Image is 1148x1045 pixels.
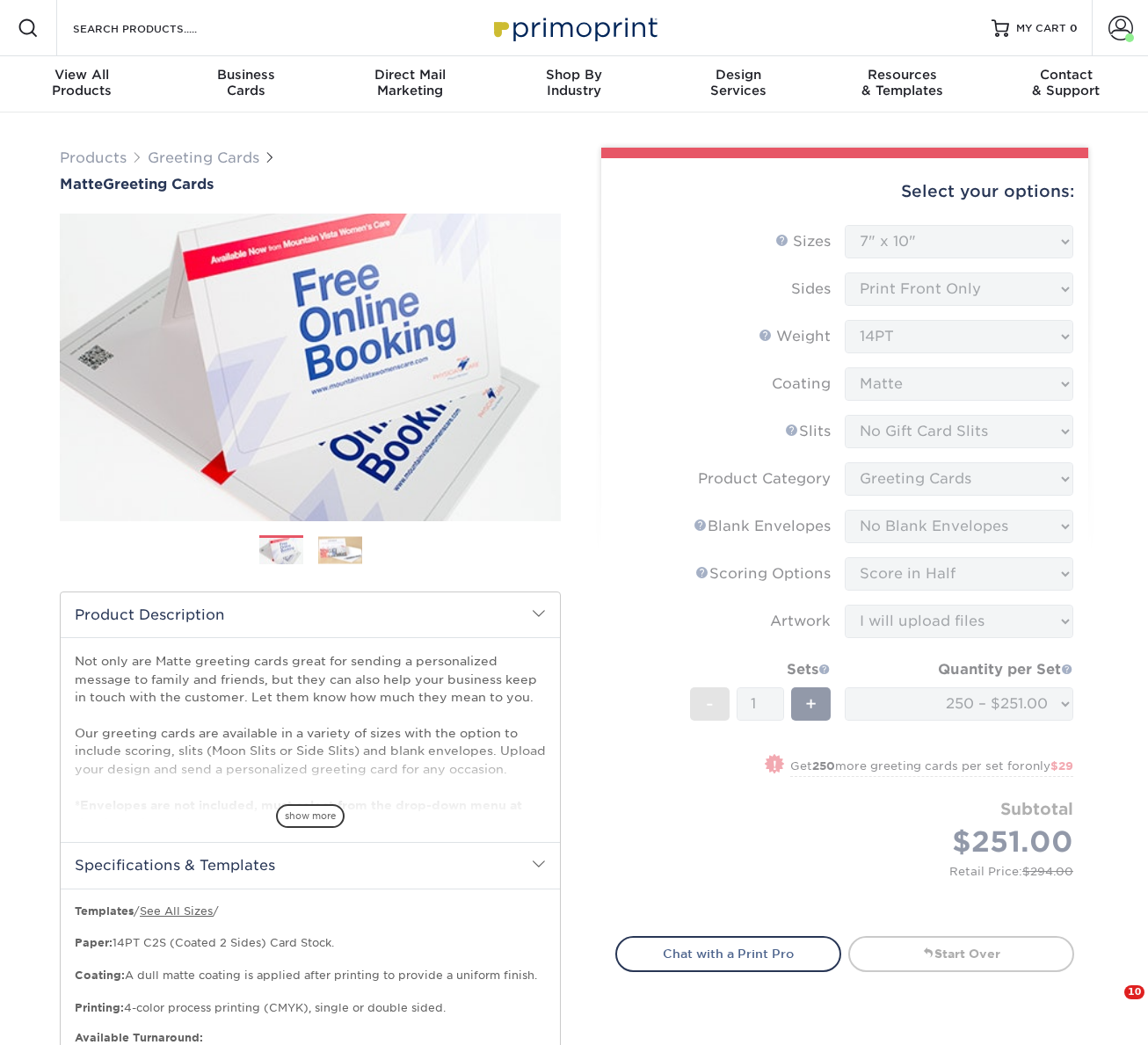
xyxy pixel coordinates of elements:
[492,56,657,112] a: Shop ByIndustry
[328,67,492,98] div: Marketing
[1124,985,1144,999] span: 10
[276,804,345,828] span: show more
[75,903,546,1016] p: / / 14PT C2S (Coated 2 Sides) Card Stock. A dull matte coating is applied after printing to provi...
[75,904,134,918] b: Templates
[984,56,1148,112] a: Contact& Support
[656,56,820,112] a: DesignServices
[75,936,113,949] strong: Paper:
[148,149,259,166] a: Greeting Cards
[984,67,1148,83] span: Contact
[656,67,820,83] span: Design
[328,67,492,83] span: Direct Mail
[848,936,1074,971] a: Start Over
[486,9,662,47] img: Primoprint
[328,56,492,112] a: Direct MailMarketing
[164,67,329,83] span: Business
[61,842,560,888] h2: Specifications & Templates
[75,1031,203,1044] b: Available Turnaround:
[60,176,561,192] h1: Greeting Cards
[164,67,329,98] div: Cards
[60,194,561,541] img: Matte 01
[615,158,1074,225] div: Select your options:
[75,652,546,831] p: Not only are Matte greeting cards great for sending a personalized message to family and friends,...
[492,67,657,83] span: Shop By
[615,936,841,971] a: Chat with a Print Pro
[60,176,103,192] span: Matte
[71,18,243,39] input: SEARCH PRODUCTS.....
[820,67,985,83] span: Resources
[1088,985,1130,1027] iframe: Intercom live chat
[656,67,820,98] div: Services
[259,536,303,567] img: Greeting Cards 01
[1070,22,1078,34] span: 0
[984,67,1148,98] div: & Support
[75,969,125,982] strong: Coating:
[820,56,985,112] a: Resources& Templates
[318,536,362,563] img: Greeting Cards 02
[140,904,213,918] a: See All Sizes
[492,67,657,98] div: Industry
[1016,21,1066,36] span: MY CART
[61,592,560,637] h2: Product Description
[820,67,985,98] div: & Templates
[60,149,127,166] a: Products
[60,176,561,192] a: MatteGreeting Cards
[164,56,329,112] a: BusinessCards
